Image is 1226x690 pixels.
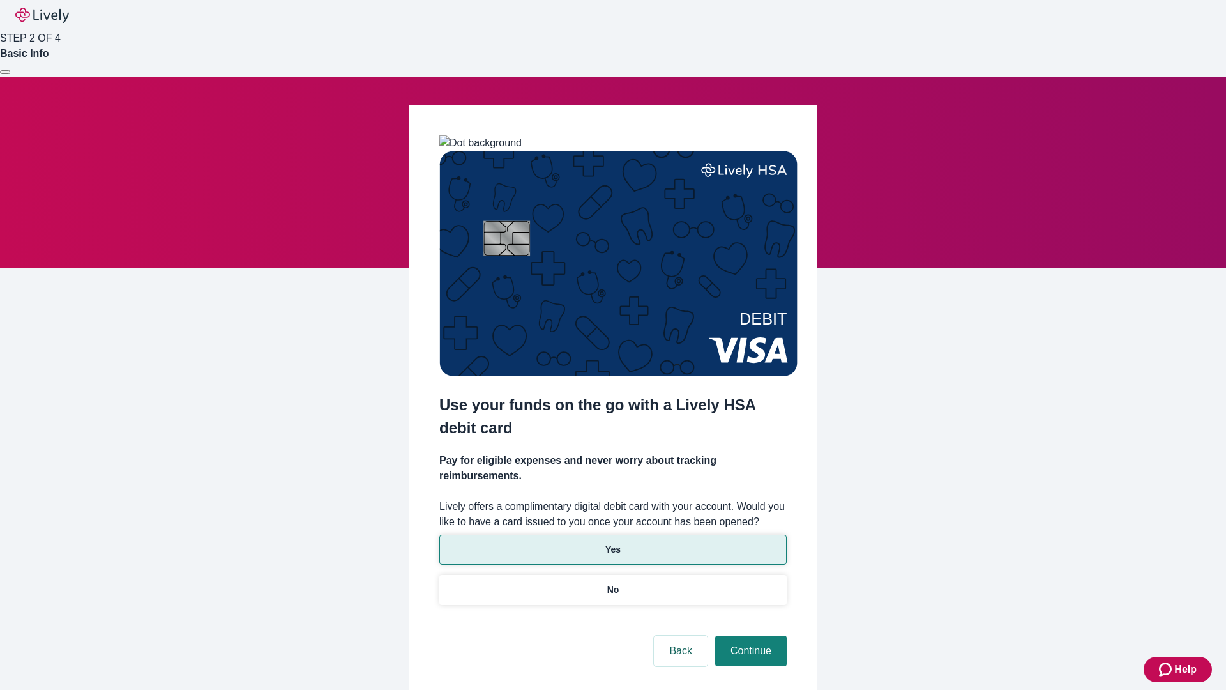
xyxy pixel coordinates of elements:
[439,575,787,605] button: No
[654,636,708,666] button: Back
[607,583,619,597] p: No
[715,636,787,666] button: Continue
[605,543,621,556] p: Yes
[15,8,69,23] img: Lively
[439,535,787,565] button: Yes
[439,151,798,376] img: Debit card
[439,135,522,151] img: Dot background
[439,453,787,484] h4: Pay for eligible expenses and never worry about tracking reimbursements.
[439,499,787,530] label: Lively offers a complimentary digital debit card with your account. Would you like to have a card...
[1174,662,1197,677] span: Help
[1159,662,1174,677] svg: Zendesk support icon
[439,394,787,440] h2: Use your funds on the go with a Lively HSA debit card
[1144,657,1212,682] button: Zendesk support iconHelp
